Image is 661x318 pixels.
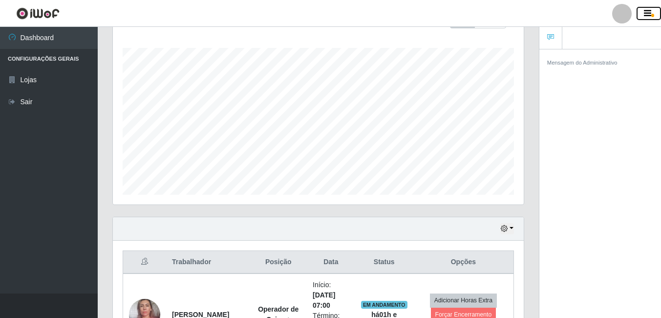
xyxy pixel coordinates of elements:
time: [DATE] 07:00 [313,291,335,309]
th: Opções [413,251,514,274]
th: Status [355,251,413,274]
button: Adicionar Horas Extra [430,294,497,307]
li: Início: [313,280,349,311]
span: EM ANDAMENTO [361,301,407,309]
small: Mensagem do Administrativo [547,60,618,66]
th: Trabalhador [166,251,250,274]
th: Posição [250,251,307,274]
img: CoreUI Logo [16,7,60,20]
th: Data [307,251,355,274]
